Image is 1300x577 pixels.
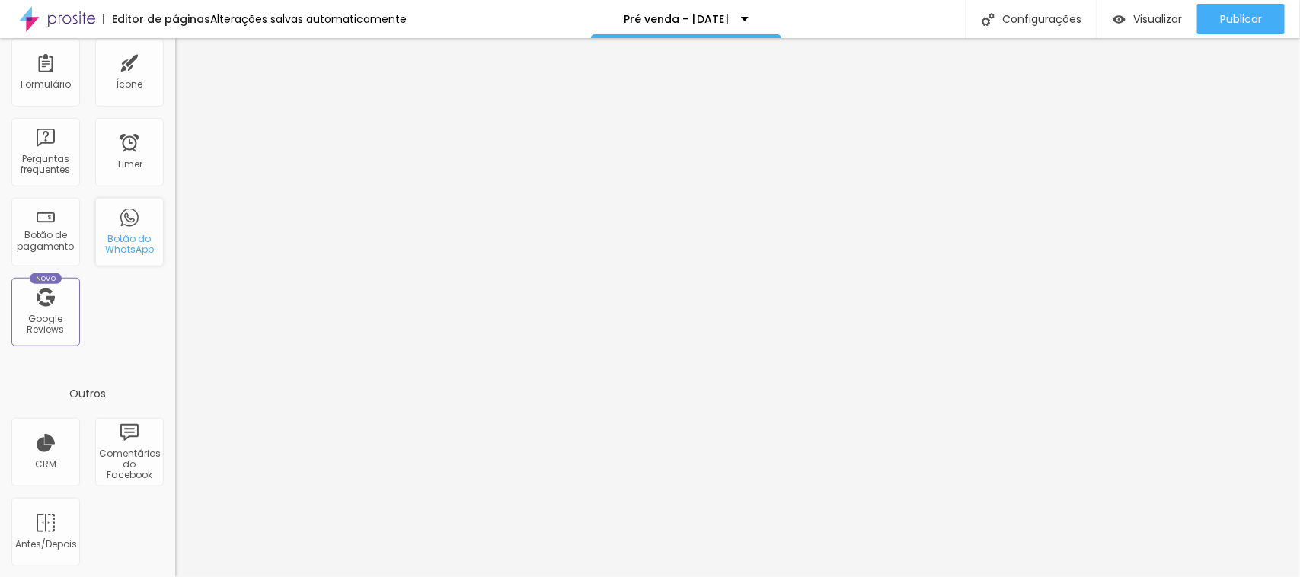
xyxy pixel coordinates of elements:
button: Visualizar [1097,4,1197,34]
div: Formulário [21,79,71,90]
div: Antes/Depois [15,539,75,550]
div: Perguntas frequentes [15,154,75,176]
div: Botão de pagamento [15,230,75,252]
span: Visualizar [1133,13,1182,25]
div: Ícone [117,79,143,90]
div: Botão do WhatsApp [99,234,159,256]
div: Editor de páginas [103,14,210,24]
span: Publicar [1220,13,1262,25]
img: view-1.svg [1113,13,1126,26]
div: Timer [117,159,142,170]
div: Google Reviews [15,314,75,336]
div: Alterações salvas automaticamente [210,14,407,24]
img: Icone [982,13,995,26]
div: Novo [30,273,62,284]
div: Comentários do Facebook [99,448,159,481]
div: CRM [35,459,56,470]
p: Pré venda - [DATE] [624,14,730,24]
button: Publicar [1197,4,1285,34]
